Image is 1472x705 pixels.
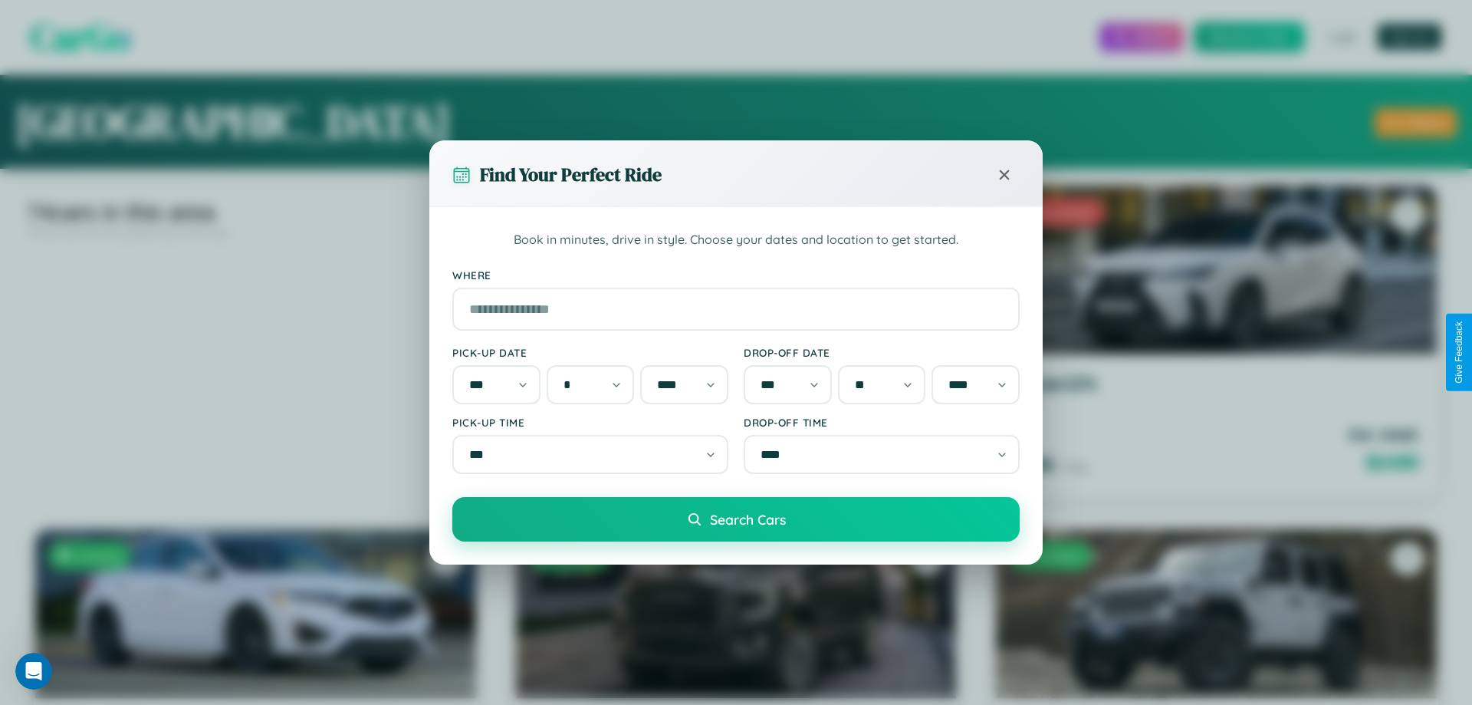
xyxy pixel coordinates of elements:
[452,268,1020,282] label: Where
[452,497,1020,542] button: Search Cars
[744,416,1020,429] label: Drop-off Time
[744,346,1020,359] label: Drop-off Date
[710,511,786,528] span: Search Cars
[452,416,728,429] label: Pick-up Time
[452,230,1020,250] p: Book in minutes, drive in style. Choose your dates and location to get started.
[452,346,728,359] label: Pick-up Date
[480,162,662,187] h3: Find Your Perfect Ride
